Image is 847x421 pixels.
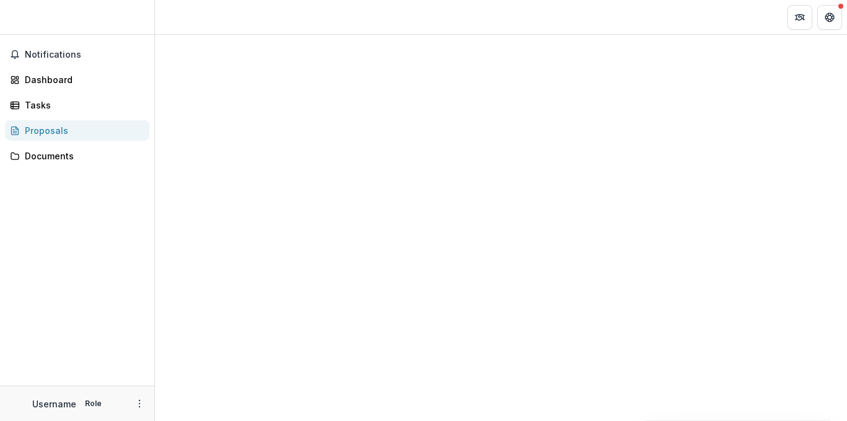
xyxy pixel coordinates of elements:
[25,124,140,137] div: Proposals
[32,397,76,410] p: Username
[5,146,149,166] a: Documents
[5,45,149,64] button: Notifications
[132,396,147,411] button: More
[5,69,149,90] a: Dashboard
[25,99,140,112] div: Tasks
[5,120,149,141] a: Proposals
[25,50,144,60] span: Notifications
[787,5,812,30] button: Partners
[25,149,140,162] div: Documents
[81,398,105,409] p: Role
[25,73,140,86] div: Dashboard
[5,95,149,115] a: Tasks
[817,5,842,30] button: Get Help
